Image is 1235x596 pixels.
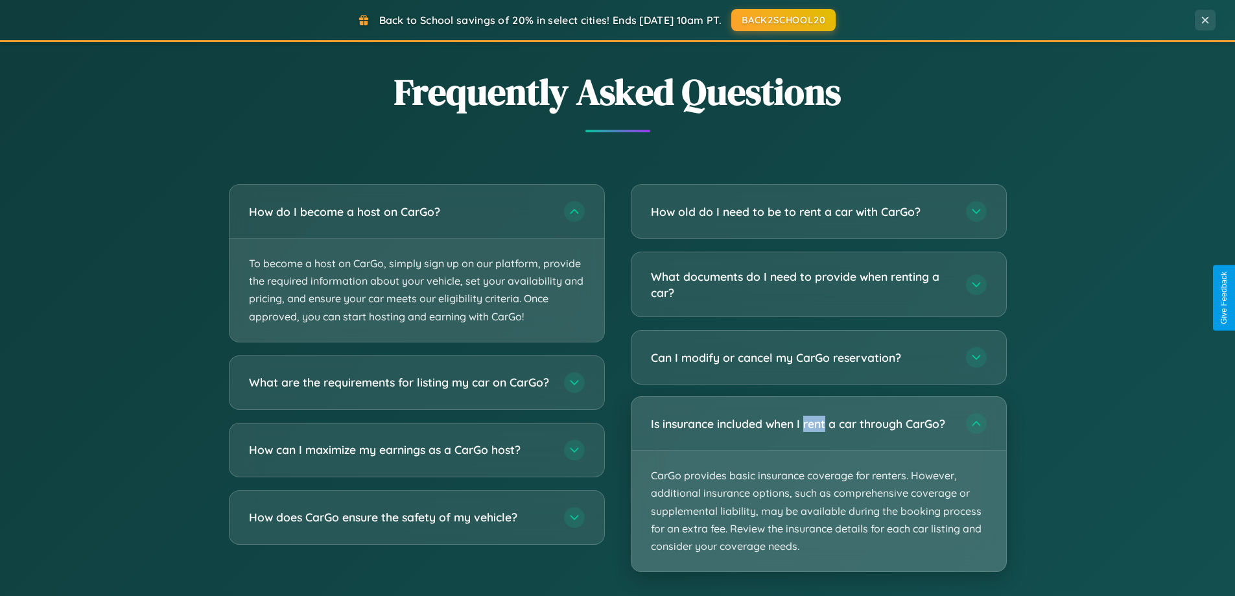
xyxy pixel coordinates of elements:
p: CarGo provides basic insurance coverage for renters. However, additional insurance options, such ... [631,451,1006,571]
h3: How can I maximize my earnings as a CarGo host? [249,442,551,458]
h3: What are the requirements for listing my car on CarGo? [249,374,551,390]
p: To become a host on CarGo, simply sign up on our platform, provide the required information about... [229,239,604,342]
h3: How old do I need to be to rent a car with CarGo? [651,204,953,220]
h3: What documents do I need to provide when renting a car? [651,268,953,300]
h3: How does CarGo ensure the safety of my vehicle? [249,509,551,525]
h3: Can I modify or cancel my CarGo reservation? [651,350,953,366]
div: Give Feedback [1219,272,1229,324]
h2: Frequently Asked Questions [229,67,1007,117]
button: BACK2SCHOOL20 [731,9,836,31]
h3: How do I become a host on CarGo? [249,204,551,220]
h3: Is insurance included when I rent a car through CarGo? [651,416,953,432]
span: Back to School savings of 20% in select cities! Ends [DATE] 10am PT. [379,14,722,27]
